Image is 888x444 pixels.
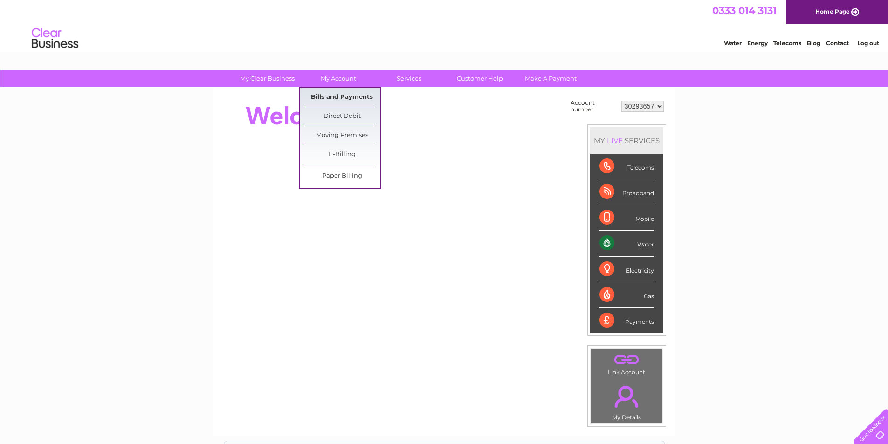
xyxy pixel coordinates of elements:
[303,145,380,164] a: E-Billing
[593,380,660,413] a: .
[300,70,377,87] a: My Account
[512,70,589,87] a: Make A Payment
[593,351,660,368] a: .
[826,40,849,47] a: Contact
[747,40,768,47] a: Energy
[303,126,380,145] a: Moving Premises
[599,231,654,256] div: Water
[599,257,654,282] div: Electricity
[599,308,654,333] div: Payments
[591,378,663,424] td: My Details
[590,127,663,154] div: MY SERVICES
[441,70,518,87] a: Customer Help
[303,88,380,107] a: Bills and Payments
[591,348,663,378] td: Link Account
[224,5,665,45] div: Clear Business is a trading name of Verastar Limited (registered in [GEOGRAPHIC_DATA] No. 3667643...
[568,97,619,115] td: Account number
[605,136,625,145] div: LIVE
[712,5,777,16] a: 0333 014 3131
[807,40,820,47] a: Blog
[773,40,801,47] a: Telecoms
[599,205,654,231] div: Mobile
[303,107,380,126] a: Direct Debit
[599,154,654,179] div: Telecoms
[599,282,654,308] div: Gas
[724,40,742,47] a: Water
[31,24,79,53] img: logo.png
[371,70,447,87] a: Services
[303,167,380,185] a: Paper Billing
[857,40,879,47] a: Log out
[599,179,654,205] div: Broadband
[229,70,306,87] a: My Clear Business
